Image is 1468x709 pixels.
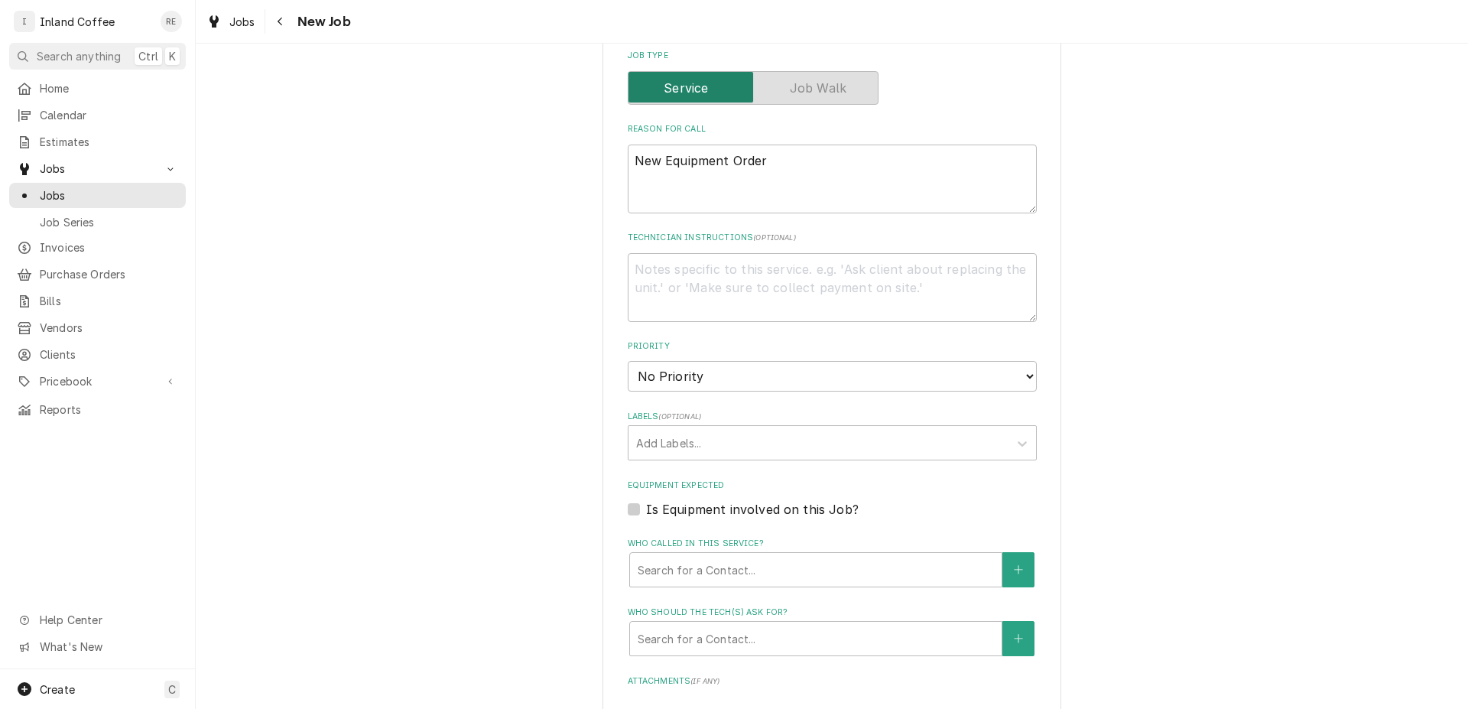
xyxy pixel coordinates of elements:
[9,397,186,422] a: Reports
[40,107,178,123] span: Calendar
[628,411,1037,460] div: Labels
[9,315,186,340] a: Vendors
[628,232,1037,321] div: Technician Instructions
[1014,633,1023,644] svg: Create New Contact
[1014,564,1023,575] svg: Create New Contact
[628,411,1037,423] label: Labels
[9,235,186,260] a: Invoices
[40,612,177,628] span: Help Center
[40,373,155,389] span: Pricebook
[1002,552,1034,587] button: Create New Contact
[646,500,859,519] label: Is Equipment involved on this Job?
[628,538,1037,587] div: Who called in this service?
[628,675,1037,688] label: Attachments
[40,683,75,696] span: Create
[628,145,1037,213] textarea: New Equipment Order
[753,233,796,242] span: ( optional )
[268,9,293,34] button: Navigate back
[40,266,178,282] span: Purchase Orders
[40,239,178,255] span: Invoices
[628,480,1037,492] label: Equipment Expected
[628,123,1037,213] div: Reason For Call
[40,14,115,30] div: Inland Coffee
[628,71,1037,105] div: Service
[9,102,186,128] a: Calendar
[9,342,186,367] a: Clients
[628,607,1037,619] label: Who should the tech(s) ask for?
[40,80,178,96] span: Home
[9,288,186,314] a: Bills
[200,9,261,34] a: Jobs
[9,156,186,181] a: Go to Jobs
[138,48,158,64] span: Ctrl
[628,480,1037,519] div: Equipment Expected
[9,210,186,235] a: Job Series
[9,262,186,287] a: Purchase Orders
[169,48,176,64] span: K
[628,232,1037,244] label: Technician Instructions
[628,538,1037,550] label: Who called in this service?
[14,11,35,32] div: I
[168,681,176,698] span: C
[161,11,182,32] div: Ruth Easley's Avatar
[1002,621,1034,656] button: Create New Contact
[293,11,351,32] span: New Job
[9,43,186,70] button: Search anythingCtrlK
[9,634,186,659] a: Go to What's New
[690,677,719,685] span: ( if any )
[9,183,186,208] a: Jobs
[229,14,255,30] span: Jobs
[628,123,1037,135] label: Reason For Call
[40,293,178,309] span: Bills
[40,402,178,418] span: Reports
[628,607,1037,656] div: Who should the tech(s) ask for?
[40,161,155,177] span: Jobs
[40,639,177,655] span: What's New
[40,320,178,336] span: Vendors
[40,214,178,230] span: Job Series
[628,340,1037,392] div: Priority
[40,187,178,203] span: Jobs
[9,129,186,154] a: Estimates
[658,412,701,421] span: ( optional )
[9,607,186,633] a: Go to Help Center
[9,76,186,101] a: Home
[628,50,1037,104] div: Job Type
[161,11,182,32] div: RE
[9,369,186,394] a: Go to Pricebook
[37,48,121,64] span: Search anything
[628,340,1037,353] label: Priority
[628,50,1037,62] label: Job Type
[40,346,178,363] span: Clients
[40,134,178,150] span: Estimates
